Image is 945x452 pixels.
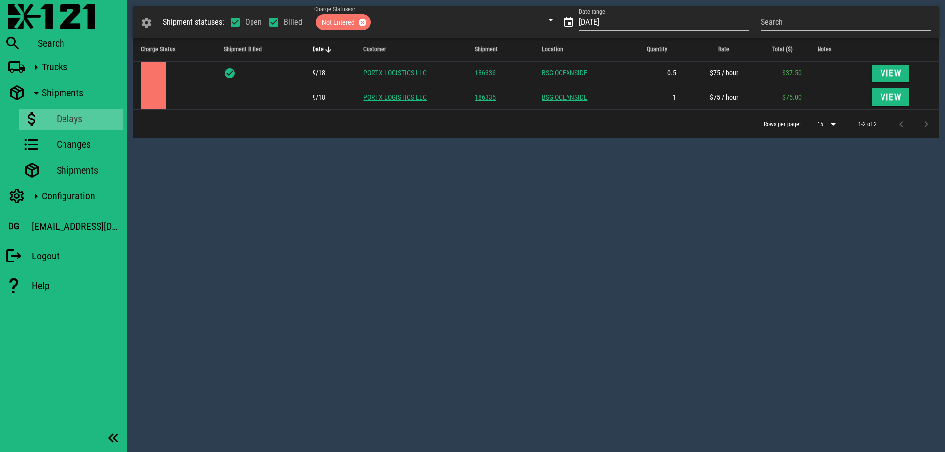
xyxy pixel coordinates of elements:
div: Trucks [42,61,119,73]
td: $75 / hour [684,62,746,85]
div: Help [32,280,123,292]
a: Blackfly [4,4,123,31]
a: Delays [19,109,123,130]
button: View [872,88,909,106]
span: Quantity [647,46,667,53]
div: Shipments [42,87,119,99]
a: PORT X LOGISTICS LLC [363,69,427,77]
span: Location [542,46,563,53]
h3: DG [8,221,19,232]
span: Shipment [475,46,498,53]
span: Charge Status [141,46,175,53]
a: View [872,68,909,76]
span: Notes [818,46,831,53]
a: Shipments [19,160,123,182]
a: View [872,93,909,101]
button: View [872,65,909,82]
div: Logout [32,250,123,262]
th: Customer: Not sorted. Activate to sort ascending. [355,38,467,62]
img: 87f0f0e.png [8,4,95,29]
span: View [880,92,901,102]
div: Search [38,37,123,49]
a: BSG OCEANSIDE [542,93,587,101]
th: Shipment Billed: Not sorted. Activate to sort ascending. [216,38,305,62]
th: Charge Status: Not sorted. Activate to sort ascending. [133,38,216,62]
span: $75.00 [782,93,802,101]
a: 186336 [475,69,496,77]
th: Location: Not sorted. Activate to sort ascending. [534,38,620,62]
div: Configuration [42,190,119,202]
a: PORT X LOGISTICS LLC [363,93,427,101]
label: Open [245,17,262,27]
td: $75 / hour [684,85,746,109]
th: Rate: Not sorted. Activate to sort ascending. [684,38,746,62]
a: Help [4,272,123,300]
div: 15 [818,120,823,129]
span: The driver arrived at the location of this delay at 9/18 9:25am [313,93,325,101]
div: Charge Statuses:Not Entered [314,12,557,33]
div: Delays [57,113,119,125]
div: 15$vuetify.dataTable.itemsPerPageText [818,116,839,132]
th: Notes: Not sorted. Activate to sort ascending. [810,38,864,62]
span: Customer [363,46,386,53]
div: Changes [57,138,119,150]
a: 186335 [475,93,496,101]
span: View [880,68,901,78]
label: Billed [284,17,302,27]
span: Rate [718,46,729,53]
span: Shipment Billed [224,46,262,53]
th: Date: Sorted descending. Activate to sort ascending. [305,38,356,62]
th: Quantity: Not sorted. Activate to sort ascending. [621,38,684,62]
span: The driver arrived at the location of this delay at 9/18 10:39am [313,69,325,77]
a: BSG OCEANSIDE [542,69,587,77]
div: Shipments [57,164,119,176]
th: Not sorted. Activate to sort ascending. [864,38,939,62]
span: Total ($) [772,46,793,53]
a: Changes [19,134,123,156]
div: Shipment statuses: [163,16,224,28]
div: [EMAIL_ADDRESS][DOMAIN_NAME] [32,218,123,234]
span: Not Entered [322,14,365,30]
div: Rows per page: [764,110,839,138]
input: Search by customer or shipment # [761,14,931,30]
td: 0.5 [621,62,684,85]
td: 1 [621,85,684,109]
span: Date [313,46,324,53]
span: $37.50 [782,69,802,77]
th: Shipment: Not sorted. Activate to sort ascending. [467,38,534,62]
div: 1-2 of 2 [858,120,877,129]
th: Total ($): Not sorted. Activate to sort ascending. [746,38,810,62]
